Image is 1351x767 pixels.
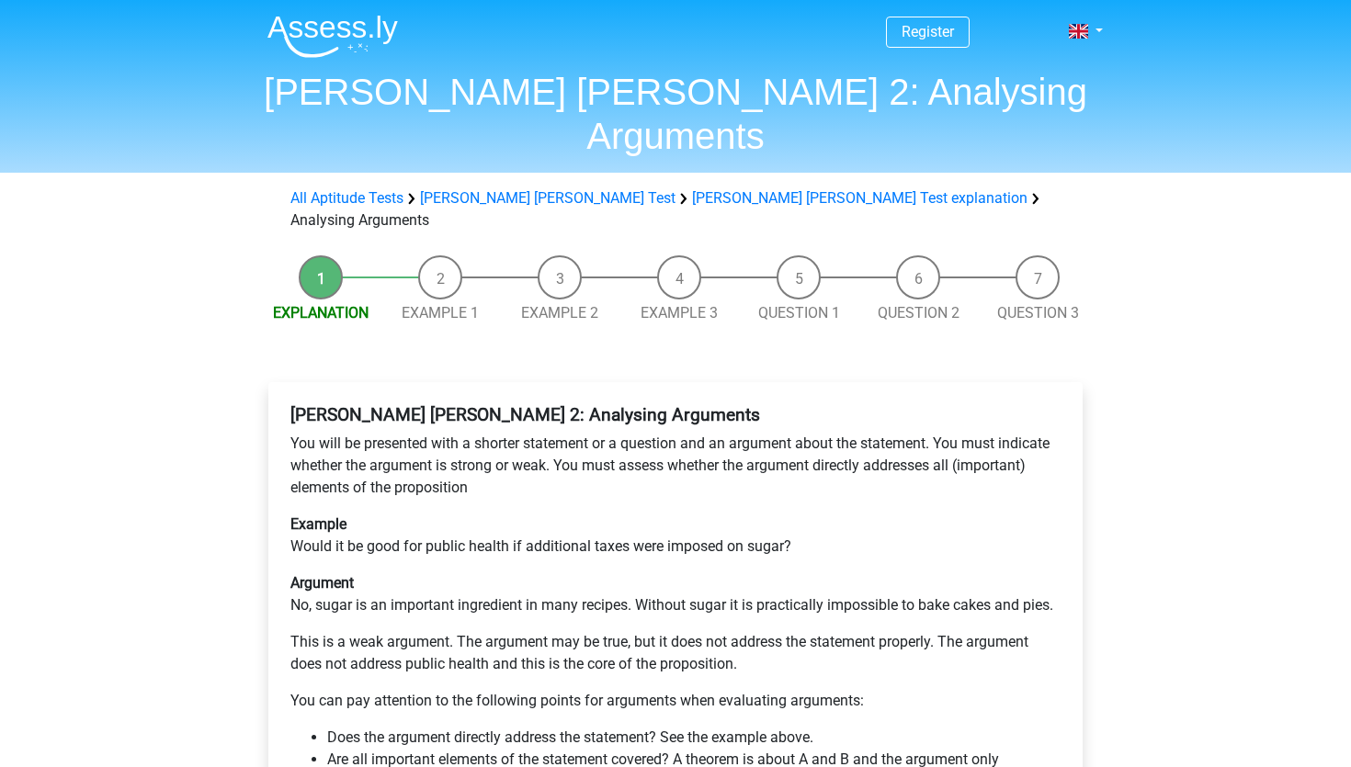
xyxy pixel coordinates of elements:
h1: [PERSON_NAME] [PERSON_NAME] 2: Analysing Arguments [253,70,1098,158]
p: You can pay attention to the following points for arguments when evaluating arguments: [290,690,1061,712]
p: Would it be good for public health if additional taxes were imposed on sugar? [290,513,1061,558]
a: Question 3 [997,304,1079,321]
img: Assessly [267,15,398,58]
a: Question 2 [878,304,959,321]
a: Example 3 [641,304,718,321]
div: Analysing Arguments [283,187,1068,231]
li: Does the argument directly address the statement? See the example above. [327,727,1061,749]
p: No, sugar is an important ingredient in many recipes. Without sugar it is practically impossible ... [290,572,1061,616]
a: [PERSON_NAME] [PERSON_NAME] Test explanation [692,189,1027,207]
p: This is a weak argument. The argument may be true, but it does not address the statement properly... [290,631,1061,675]
a: Example 2 [521,304,598,321]
a: Question 1 [758,304,840,321]
b: [PERSON_NAME] [PERSON_NAME] 2: Analysing Arguments [290,404,760,425]
b: Example [290,515,346,533]
a: Register [902,23,954,40]
a: All Aptitude Tests [290,189,403,207]
a: Explanation [273,304,369,321]
p: You will be presented with a shorter statement or a question and an argument about the statement.... [290,433,1061,499]
a: Example 1 [402,304,479,321]
b: Argument [290,574,354,592]
a: [PERSON_NAME] [PERSON_NAME] Test [420,189,675,207]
